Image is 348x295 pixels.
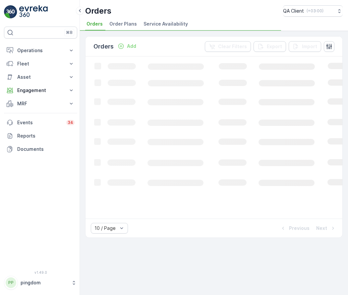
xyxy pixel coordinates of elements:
[289,225,310,232] p: Previous
[289,41,321,52] button: Import
[283,5,343,17] button: QA Client(+03:00)
[93,42,114,51] p: Orders
[17,87,64,94] p: Engagement
[68,120,73,125] p: 34
[4,44,77,57] button: Operations
[205,41,251,52] button: Clear Filters
[267,43,282,50] p: Export
[279,224,310,232] button: Previous
[4,5,17,19] img: logo
[6,277,16,288] div: PP
[66,30,73,35] p: ⌘B
[85,6,111,16] p: Orders
[4,116,77,129] a: Events34
[254,41,286,52] button: Export
[17,47,64,54] p: Operations
[307,8,323,14] p: ( +03:00 )
[115,42,139,50] button: Add
[17,119,62,126] p: Events
[316,224,337,232] button: Next
[127,43,136,49] p: Add
[17,60,64,67] p: Fleet
[4,270,77,274] span: v 1.49.0
[4,84,77,97] button: Engagement
[4,70,77,84] button: Asset
[4,97,77,110] button: MRF
[19,5,48,19] img: logo_light-DOdMpM7g.png
[218,43,247,50] p: Clear Filters
[316,225,327,232] p: Next
[87,21,103,27] span: Orders
[283,8,304,14] p: QA Client
[21,279,68,286] p: pingdom
[17,133,75,139] p: Reports
[109,21,137,27] span: Order Plans
[17,100,64,107] p: MRF
[4,57,77,70] button: Fleet
[4,129,77,143] a: Reports
[17,74,64,80] p: Asset
[4,276,77,290] button: PPpingdom
[17,146,75,152] p: Documents
[144,21,188,27] span: Service Availability
[302,43,317,50] p: Import
[4,143,77,156] a: Documents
